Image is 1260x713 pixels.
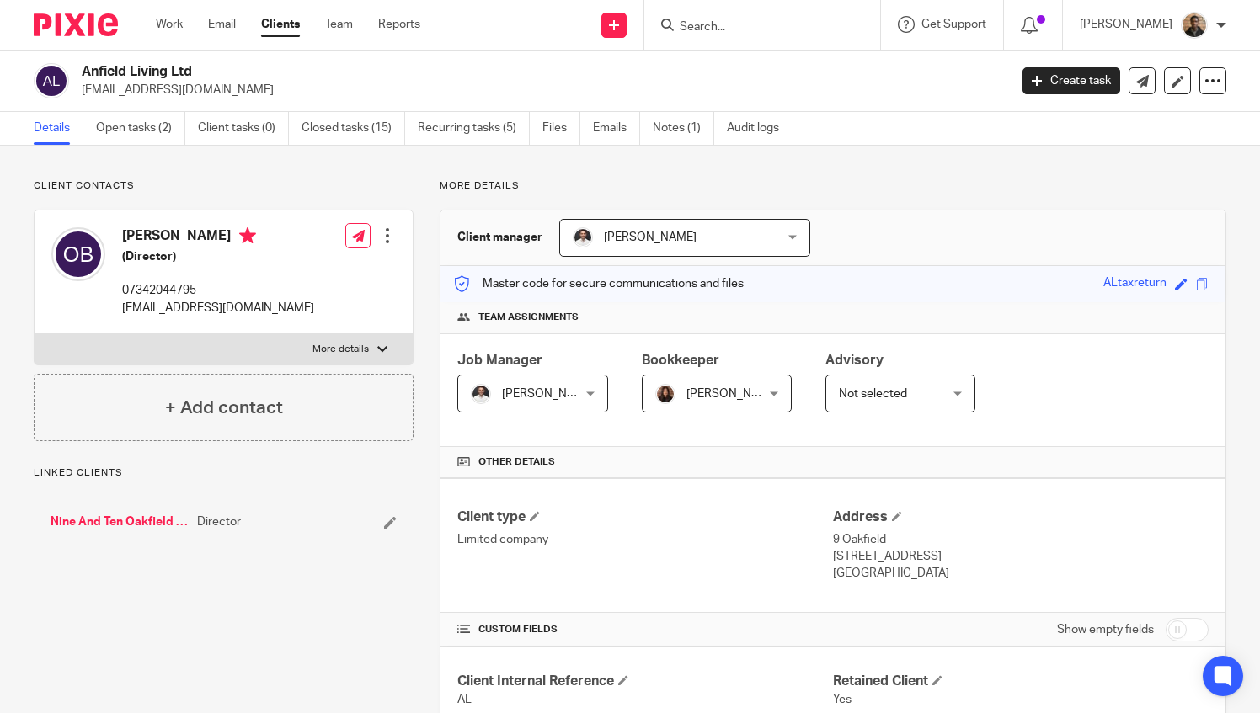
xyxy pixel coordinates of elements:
[593,112,640,145] a: Emails
[122,227,314,248] h4: [PERSON_NAME]
[457,354,542,367] span: Job Manager
[457,531,833,548] p: Limited company
[457,508,833,526] h4: Client type
[457,623,833,636] h4: CUSTOM FIELDS
[655,384,675,404] img: Headshot.jpg
[1103,274,1167,294] div: ALtaxreturn
[502,388,595,400] span: [PERSON_NAME]
[165,395,283,421] h4: + Add contact
[122,282,314,299] p: 07342044795
[833,531,1209,548] p: 9 Oakfield
[34,13,118,36] img: Pixie
[122,248,314,265] h5: (Director)
[457,694,472,705] span: AL
[34,466,414,480] p: Linked clients
[727,112,792,145] a: Audit logs
[471,384,491,404] img: dom%20slack.jpg
[604,231,697,243] span: [PERSON_NAME]
[325,16,353,33] a: Team
[833,673,1209,690] h4: Retained Client
[1057,621,1154,638] label: Show empty fields
[642,354,719,367] span: Bookkeeper
[1080,16,1172,33] p: [PERSON_NAME]
[198,112,289,145] a: Client tasks (0)
[418,112,530,145] a: Recurring tasks (5)
[457,229,542,246] h3: Client manager
[453,275,744,292] p: Master code for secure communications and files
[34,112,83,145] a: Details
[82,63,814,81] h2: Anfield Living Ltd
[1022,67,1120,94] a: Create task
[51,227,105,281] img: svg%3E
[833,548,1209,565] p: [STREET_ADDRESS]
[542,112,580,145] a: Files
[686,388,779,400] span: [PERSON_NAME]
[82,82,997,98] p: [EMAIL_ADDRESS][DOMAIN_NAME]
[34,63,69,98] img: svg%3E
[440,179,1226,193] p: More details
[208,16,236,33] a: Email
[457,673,833,690] h4: Client Internal Reference
[678,20,830,35] input: Search
[478,311,579,324] span: Team assignments
[51,513,189,530] a: Nine And Ten Oakfield Ltd
[156,16,183,33] a: Work
[239,227,256,244] i: Primary
[839,388,907,400] span: Not selected
[478,455,555,469] span: Other details
[197,513,241,530] span: Director
[312,343,369,356] p: More details
[261,16,300,33] a: Clients
[653,112,714,145] a: Notes (1)
[1181,12,1208,39] img: WhatsApp%20Image%202025-04-23%20.jpg
[573,227,593,247] img: dom%20slack.jpg
[833,508,1209,526] h4: Address
[825,354,884,367] span: Advisory
[302,112,405,145] a: Closed tasks (15)
[833,694,852,705] span: Yes
[122,300,314,317] p: [EMAIL_ADDRESS][DOMAIN_NAME]
[34,179,414,193] p: Client contacts
[833,565,1209,582] p: [GEOGRAPHIC_DATA]
[378,16,420,33] a: Reports
[96,112,185,145] a: Open tasks (2)
[921,19,986,30] span: Get Support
